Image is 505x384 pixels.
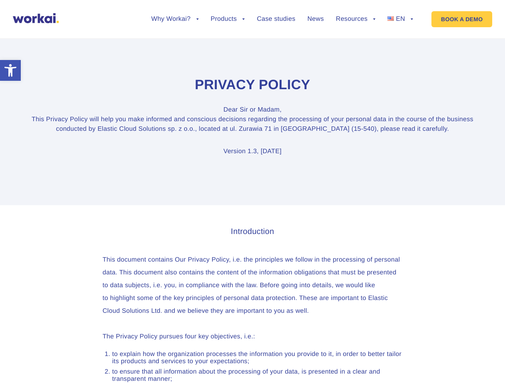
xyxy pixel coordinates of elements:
[31,147,475,156] p: Version 1.3, [DATE]
[396,16,405,22] span: EN
[257,16,295,22] a: Case studies
[112,351,403,365] li: to explain how the organization processes the information you provide to it, in order to better t...
[103,254,403,318] p: This document contains Our Privacy Policy, i.e. the principles we follow in the processing of per...
[103,330,403,343] p: The Privacy Policy pursues four key objectives, i.e.:
[112,368,403,383] li: to ensure that all information about the processing of your data, is presented in a clear and tra...
[307,16,324,22] a: News
[211,16,245,22] a: Products
[431,11,492,27] a: BOOK A DEMO
[336,16,375,22] a: Resources
[31,76,475,94] h1: Privacy Policy
[103,226,403,238] h3: Introduction
[31,105,475,134] p: Dear Sir or Madam, This Privacy Policy will help you make informed and conscious decisions regard...
[151,16,198,22] a: Why Workai?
